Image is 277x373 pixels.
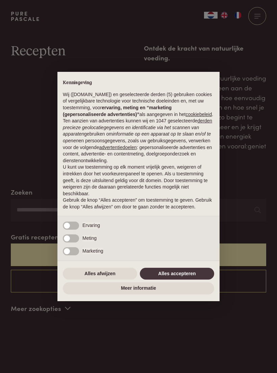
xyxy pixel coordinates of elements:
[63,80,214,86] h2: Kennisgeving
[63,91,214,118] p: Wij ([DOMAIN_NAME]) en geselecteerde derden (5) gebruiken cookies of vergelijkbare technologie vo...
[99,144,136,151] button: advertentiedoelen
[63,282,214,294] button: Meer informatie
[140,268,214,280] button: Alles accepteren
[63,125,199,137] em: precieze geolocatiegegevens en identificatie via het scannen van apparaten
[63,105,172,117] strong: ervaring, meting en “marketing (gepersonaliseerde advertenties)”
[63,197,214,210] p: Gebruik de knop “Alles accepteren” om toestemming te geven. Gebruik de knop “Alles afwijzen” om d...
[63,164,214,197] p: U kunt uw toestemming op elk moment vrijelijk geven, weigeren of intrekken door het voorkeurenpan...
[82,235,97,242] span: Meting
[82,222,100,229] span: Ervaring
[198,118,212,124] button: derden
[63,268,137,280] button: Alles afwijzen
[63,131,211,143] em: informatie op een apparaat op te slaan en/of te openen
[63,118,214,164] p: Ten aanzien van advertenties kunnen wij en 1047 geselecteerde gebruiken om en persoonsgegevens, z...
[185,112,212,117] a: cookiebeleid
[82,248,103,255] span: Marketing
